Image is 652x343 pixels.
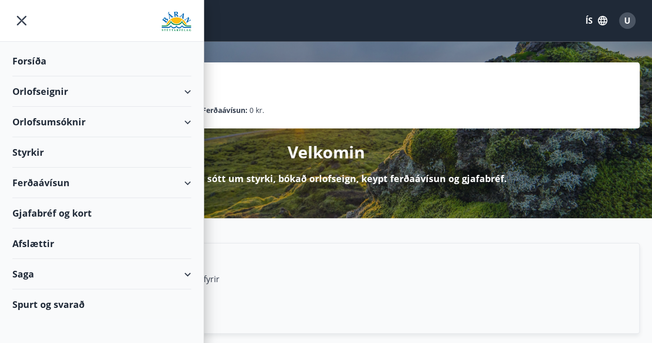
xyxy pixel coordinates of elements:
[615,8,640,33] button: U
[12,107,191,137] div: Orlofsumsóknir
[12,259,191,289] div: Saga
[145,172,507,185] p: Hér getur þú sótt um styrki, bókað orlofseign, keypt ferðaávísun og gjafabréf.
[288,141,365,164] p: Velkomin
[12,137,191,168] div: Styrkir
[12,168,191,198] div: Ferðaávísun
[161,11,191,32] img: union_logo
[580,11,613,30] button: ÍS
[12,198,191,228] div: Gjafabréf og kort
[202,105,247,116] p: Ferðaávísun :
[624,15,630,26] span: U
[12,46,191,76] div: Forsíða
[12,228,191,259] div: Afslættir
[12,289,191,319] div: Spurt og svarað
[12,76,191,107] div: Orlofseignir
[249,105,264,116] span: 0 kr.
[12,11,31,30] button: menu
